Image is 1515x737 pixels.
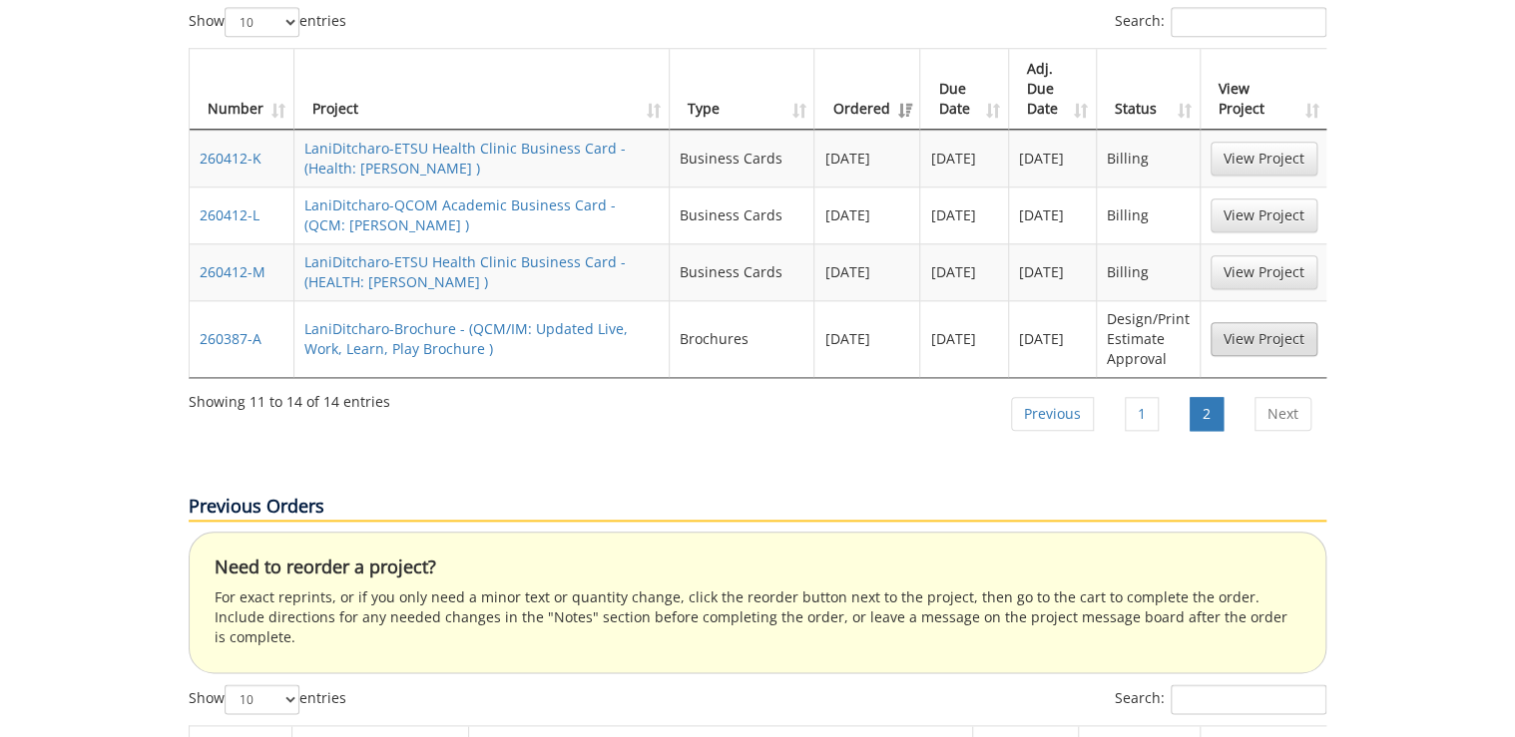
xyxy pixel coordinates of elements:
[215,557,1300,577] h4: Need to reorder a project?
[1009,49,1097,130] th: Adj. Due Date: activate to sort column ascending
[189,494,1326,522] p: Previous Orders
[1211,255,1317,289] a: View Project
[1211,322,1317,356] a: View Project
[670,130,815,186] td: Business Cards
[294,49,670,130] th: Project: activate to sort column ascending
[1011,397,1094,431] a: Previous
[1115,7,1326,37] label: Search:
[670,49,815,130] th: Type: activate to sort column ascending
[1009,243,1097,300] td: [DATE]
[1097,49,1201,130] th: Status: activate to sort column ascending
[304,139,626,178] a: LaniDitcharo-ETSU Health Clinic Business Card - (Health: [PERSON_NAME] )
[189,384,390,412] div: Showing 11 to 14 of 14 entries
[920,243,1008,300] td: [DATE]
[1171,7,1326,37] input: Search:
[920,49,1008,130] th: Due Date: activate to sort column ascending
[1097,300,1201,377] td: Design/Print Estimate Approval
[190,49,294,130] th: Number: activate to sort column ascending
[814,130,920,186] td: [DATE]
[1009,130,1097,186] td: [DATE]
[670,186,815,243] td: Business Cards
[304,252,626,291] a: LaniDitcharo-ETSU Health Clinic Business Card - (HEALTH: [PERSON_NAME] )
[304,319,628,358] a: LaniDitcharo-Brochure - (QCM/IM: Updated Live, Work, Learn, Play Brochure )
[1255,397,1311,431] a: Next
[814,243,920,300] td: [DATE]
[200,149,261,168] a: 260412-K
[1097,186,1201,243] td: Billing
[814,300,920,377] td: [DATE]
[200,329,261,348] a: 260387-A
[215,587,1300,647] p: For exact reprints, or if you only need a minor text or quantity change, click the reorder button...
[189,7,346,37] label: Show entries
[1009,186,1097,243] td: [DATE]
[225,7,299,37] select: Showentries
[304,195,616,234] a: LaniDitcharo-QCOM Academic Business Card - (QCM: [PERSON_NAME] )
[225,684,299,714] select: Showentries
[1125,397,1159,431] a: 1
[200,205,259,224] a: 260412-L
[1211,198,1317,232] a: View Project
[200,262,265,281] a: 260412-M
[1171,684,1326,714] input: Search:
[1097,243,1201,300] td: Billing
[1009,300,1097,377] td: [DATE]
[670,300,815,377] td: Brochures
[920,300,1008,377] td: [DATE]
[670,243,815,300] td: Business Cards
[814,186,920,243] td: [DATE]
[1097,130,1201,186] td: Billing
[1201,49,1327,130] th: View Project: activate to sort column ascending
[189,684,346,714] label: Show entries
[1211,142,1317,176] a: View Project
[920,186,1008,243] td: [DATE]
[1190,397,1224,431] a: 2
[920,130,1008,186] td: [DATE]
[1115,684,1326,714] label: Search:
[814,49,920,130] th: Ordered: activate to sort column ascending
